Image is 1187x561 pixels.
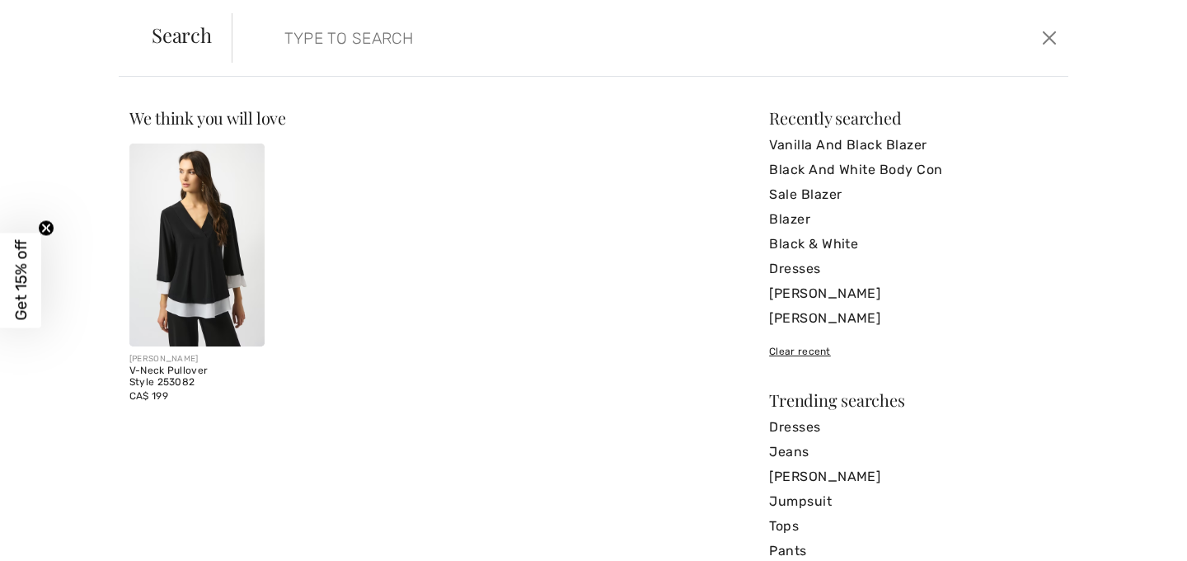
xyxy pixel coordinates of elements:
[129,390,168,402] span: CA$ 199
[129,106,286,129] span: We think you will love
[1037,25,1062,51] button: Close
[769,344,1058,359] div: Clear recent
[152,25,212,45] span: Search
[769,440,1058,464] a: Jeans
[39,12,73,26] span: Chat
[769,133,1058,158] a: Vanilla And Black Blazer
[129,144,265,346] img: V-Neck Pullover Style 253082. Black/Off White
[129,353,265,365] div: [PERSON_NAME]
[769,281,1058,306] a: [PERSON_NAME]
[769,392,1058,408] div: Trending searches
[769,182,1058,207] a: Sale Blazer
[38,220,54,237] button: Close teaser
[769,464,1058,489] a: [PERSON_NAME]
[769,514,1058,539] a: Tops
[769,257,1058,281] a: Dresses
[272,13,846,63] input: TYPE TO SEARCH
[769,158,1058,182] a: Black And White Body Con
[769,306,1058,331] a: [PERSON_NAME]
[769,207,1058,232] a: Blazer
[769,415,1058,440] a: Dresses
[769,110,1058,126] div: Recently searched
[769,489,1058,514] a: Jumpsuit
[129,365,265,389] div: V-Neck Pullover Style 253082
[12,240,30,321] span: Get 15% off
[769,232,1058,257] a: Black & White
